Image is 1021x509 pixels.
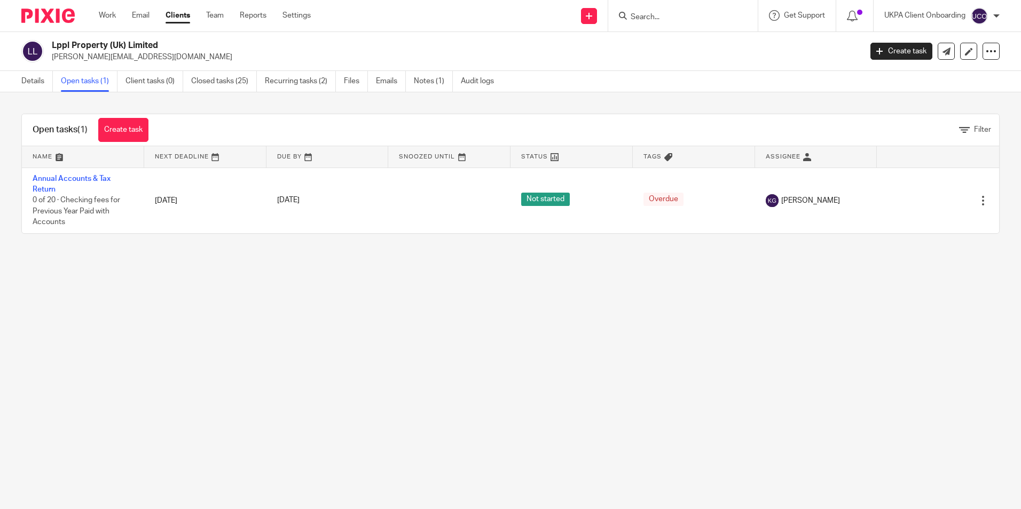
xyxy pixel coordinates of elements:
a: Create task [98,118,148,142]
a: Files [344,71,368,92]
span: Not started [521,193,570,206]
a: Recurring tasks (2) [265,71,336,92]
a: Open tasks (1) [61,71,117,92]
a: Create task [870,43,932,60]
span: Tags [643,154,662,160]
p: UKPA Client Onboarding [884,10,965,21]
a: Reports [240,10,266,21]
span: 0 of 20 · Checking fees for Previous Year Paid with Accounts [33,196,120,226]
a: Email [132,10,150,21]
span: (1) [77,125,88,134]
img: svg%3E [21,40,44,62]
td: [DATE] [144,168,266,233]
span: Filter [974,126,991,133]
p: [PERSON_NAME][EMAIL_ADDRESS][DOMAIN_NAME] [52,52,854,62]
a: Annual Accounts & Tax Return [33,175,111,193]
img: svg%3E [766,194,779,207]
a: Notes (1) [414,71,453,92]
span: [DATE] [277,197,300,204]
input: Search [630,13,726,22]
h2: Lppl Property (Uk) Limited [52,40,694,51]
span: Snoozed Until [399,154,455,160]
img: Pixie [21,9,75,23]
h1: Open tasks [33,124,88,136]
a: Details [21,71,53,92]
span: [PERSON_NAME] [781,195,840,206]
a: Settings [282,10,311,21]
a: Work [99,10,116,21]
a: Team [206,10,224,21]
span: Status [521,154,548,160]
a: Clients [166,10,190,21]
img: svg%3E [971,7,988,25]
a: Closed tasks (25) [191,71,257,92]
a: Emails [376,71,406,92]
a: Client tasks (0) [125,71,183,92]
span: Overdue [643,193,684,206]
span: Get Support [784,12,825,19]
a: Audit logs [461,71,502,92]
